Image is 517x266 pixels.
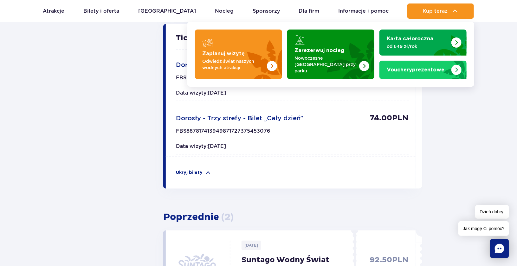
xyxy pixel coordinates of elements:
[387,43,449,50] p: od 649 zł/rok
[195,30,282,79] a: Zaplanuj wizytę
[221,211,234,223] span: ( 2 )
[176,170,203,176] p: Ukryj bilety
[295,48,345,53] strong: Zarezerwuj nocleg
[295,55,357,74] p: Nowoczesne [GEOGRAPHIC_DATA] przy parku
[242,241,261,250] p: [DATE]
[203,51,245,56] strong: Zaplanuj wizytę
[163,211,422,223] h3: Poprzednie
[83,3,119,19] a: Bilety i oferta
[176,143,226,149] span: Data wizyty: [DATE]
[176,114,303,122] span: Dorosły - Trzy strefy - Bilet „Cały dzień”
[458,221,509,236] span: Jak mogę Ci pomóc?
[138,3,196,19] a: [GEOGRAPHIC_DATA]
[176,170,211,176] button: Ukryj bilety
[176,128,270,138] p: FBS887817413949871727375453076
[43,3,65,19] a: Atrakcje
[299,3,319,19] a: Dla firm
[176,61,303,69] span: Dorosły - Trzy strefy - Bilet „Cały dzień”
[338,3,389,19] a: Informacje i pomoc
[387,67,412,72] span: Vouchery
[379,30,467,56] a: Karta całoroczna
[387,36,434,41] strong: Karta całoroczna
[370,113,409,123] p: 74.00 PLN
[379,61,467,79] a: Vouchery prezentowe
[423,8,448,14] span: Kup teraz
[490,239,509,258] div: Chat
[215,3,234,19] a: Nocleg
[203,58,264,71] p: Odwiedź świat naszych wodnych atrakcji
[387,67,445,72] strong: prezentowe
[176,75,271,85] p: FBS130862386344279782687283131
[475,205,509,219] span: Dzień dobry!
[176,90,226,96] span: Data wizyty: [DATE]
[176,34,409,42] p: Tickets
[253,3,280,19] a: Sponsorzy
[407,3,474,19] button: Kup teraz
[242,255,358,265] p: Suntago Wodny Świat
[287,30,374,79] a: Zarezerwuj nocleg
